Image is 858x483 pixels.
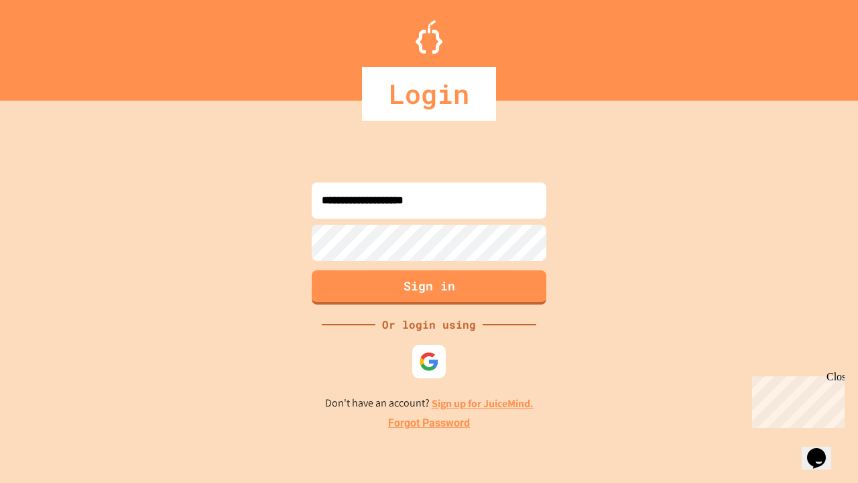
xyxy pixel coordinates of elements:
img: Logo.svg [416,20,442,54]
button: Sign in [312,270,546,305]
div: Login [362,67,496,121]
img: google-icon.svg [419,352,439,372]
a: Forgot Password [388,415,470,431]
iframe: chat widget [802,429,845,470]
iframe: chat widget [747,371,845,428]
div: Or login using [375,317,483,333]
div: Chat with us now!Close [5,5,93,85]
a: Sign up for JuiceMind. [432,396,534,411]
p: Don't have an account? [325,395,534,412]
